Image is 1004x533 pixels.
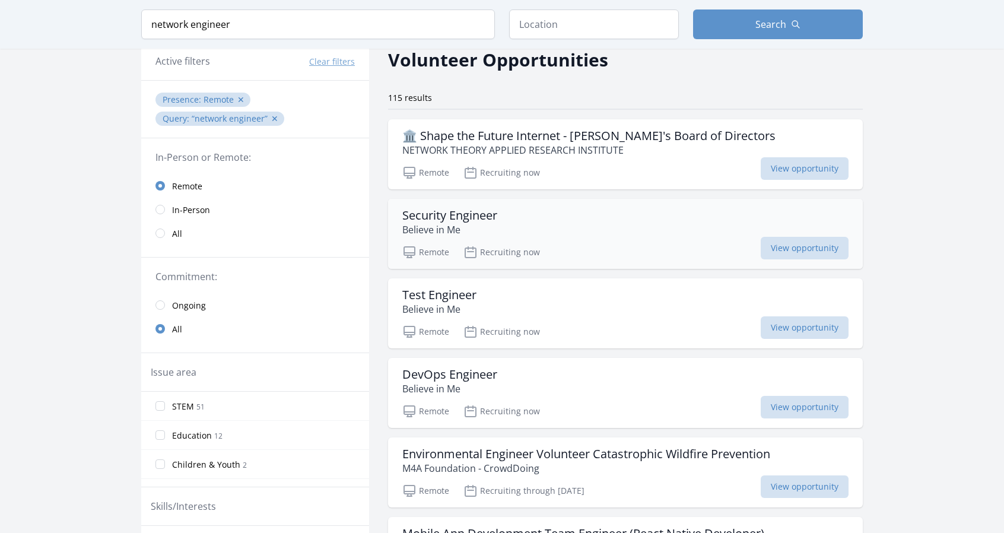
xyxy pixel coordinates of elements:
[761,237,849,259] span: View opportunity
[388,119,863,189] a: 🏛️ Shape the Future Internet - [PERSON_NAME]'s Board of Directors NETWORK THEORY APPLIED RESEARCH...
[388,199,863,269] a: Security Engineer Believe in Me Remote Recruiting now View opportunity
[243,460,247,470] span: 2
[163,94,204,105] span: Presence :
[155,269,355,284] legend: Commitment:
[141,317,369,341] a: All
[761,475,849,498] span: View opportunity
[141,9,495,39] input: Keyword
[163,113,192,124] span: Query :
[214,431,223,441] span: 12
[463,484,584,498] p: Recruiting through [DATE]
[463,325,540,339] p: Recruiting now
[402,382,497,396] p: Believe in Me
[237,94,244,106] button: ✕
[402,245,449,259] p: Remote
[155,459,165,469] input: Children & Youth 2
[388,278,863,348] a: Test Engineer Believe in Me Remote Recruiting now View opportunity
[172,459,240,471] span: Children & Youth
[151,365,196,379] legend: Issue area
[402,484,449,498] p: Remote
[402,325,449,339] p: Remote
[151,499,216,513] legend: Skills/Interests
[761,157,849,180] span: View opportunity
[402,166,449,180] p: Remote
[271,113,278,125] button: ✕
[155,401,165,411] input: STEM 51
[172,180,202,192] span: Remote
[309,56,355,68] button: Clear filters
[402,223,497,237] p: Believe in Me
[402,461,770,475] p: M4A Foundation - CrowdDoing
[204,94,234,105] span: Remote
[172,401,194,413] span: STEM
[388,358,863,428] a: DevOps Engineer Believe in Me Remote Recruiting now View opportunity
[172,228,182,240] span: All
[388,46,608,73] h2: Volunteer Opportunities
[402,404,449,418] p: Remote
[402,129,776,143] h3: 🏛️ Shape the Future Internet - [PERSON_NAME]'s Board of Directors
[172,204,210,216] span: In-Person
[402,447,770,461] h3: Environmental Engineer Volunteer Catastrophic Wildfire Prevention
[402,302,476,316] p: Believe in Me
[463,166,540,180] p: Recruiting now
[172,300,206,312] span: Ongoing
[172,430,212,442] span: Education
[155,54,210,68] h3: Active filters
[388,437,863,507] a: Environmental Engineer Volunteer Catastrophic Wildfire Prevention M4A Foundation - CrowdDoing Rem...
[172,323,182,335] span: All
[761,396,849,418] span: View opportunity
[141,174,369,198] a: Remote
[693,9,863,39] button: Search
[761,316,849,339] span: View opportunity
[141,198,369,221] a: In-Person
[463,404,540,418] p: Recruiting now
[402,288,476,302] h3: Test Engineer
[402,367,497,382] h3: DevOps Engineer
[196,402,205,412] span: 51
[402,208,497,223] h3: Security Engineer
[402,143,776,157] p: NETWORK THEORY APPLIED RESEARCH INSTITUTE
[463,245,540,259] p: Recruiting now
[141,293,369,317] a: Ongoing
[388,92,432,103] span: 115 results
[155,150,355,164] legend: In-Person or Remote:
[192,113,268,124] q: network engineer
[755,17,786,31] span: Search
[509,9,679,39] input: Location
[155,430,165,440] input: Education 12
[141,221,369,245] a: All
